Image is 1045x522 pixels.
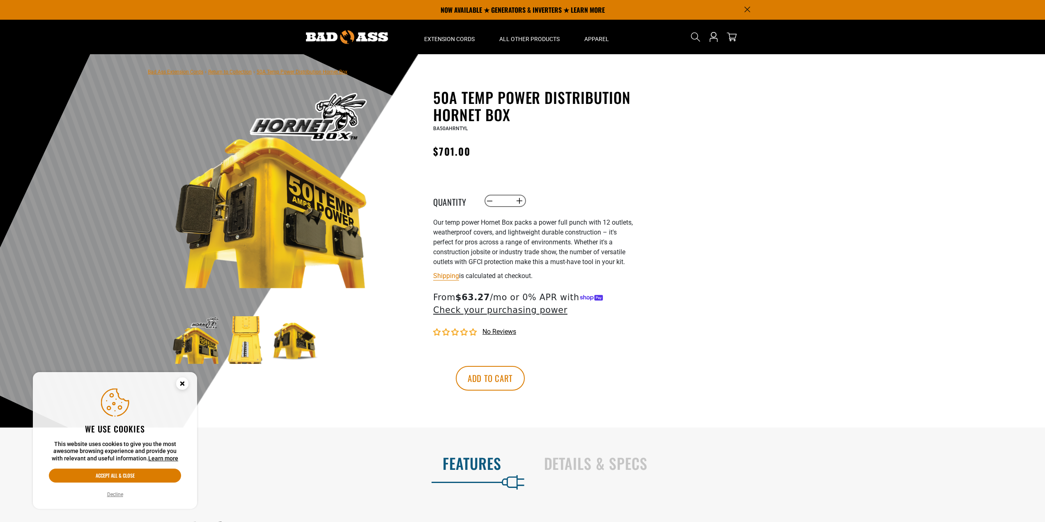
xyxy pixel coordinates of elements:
[433,270,634,281] div: is calculated at checkout.
[412,20,487,54] summary: Extension Cords
[105,490,126,499] button: Decline
[433,126,468,131] span: BA50AHRNTYL
[33,372,197,509] aside: Cookie Consent
[433,144,471,159] span: $701.00
[433,272,459,280] a: Shipping
[17,455,501,472] h2: Features
[49,469,181,483] button: Accept all & close
[482,328,516,336] span: No reviews
[572,20,621,54] summary: Apparel
[584,35,609,43] span: Apparel
[424,35,475,43] span: Extension Cords
[253,69,255,75] span: ›
[499,35,560,43] span: All Other Products
[49,423,181,434] h2: We use cookies
[544,455,1028,472] h2: Details & Specs
[433,329,478,336] span: 0.00 stars
[148,67,347,76] nav: breadcrumbs
[433,195,474,206] label: Quantity
[306,30,388,44] img: Bad Ass Extension Cords
[205,69,207,75] span: ›
[208,69,252,75] a: Return to Collection
[257,69,347,75] span: 50A Temp Power Distribution Hornet Box
[148,455,178,462] a: Learn more
[433,89,634,123] h1: 50A Temp Power Distribution Hornet Box
[689,30,702,44] summary: Search
[456,366,525,391] button: Add to cart
[487,20,572,54] summary: All Other Products
[49,441,181,462] p: This website uses cookies to give you the most awesome browsing experience and provide you with r...
[433,218,633,266] span: Our temp power Hornet Box packs a power full punch with 12 outlets, weatherproof covers, and ligh...
[148,69,203,75] a: Bad Ass Extension Cords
